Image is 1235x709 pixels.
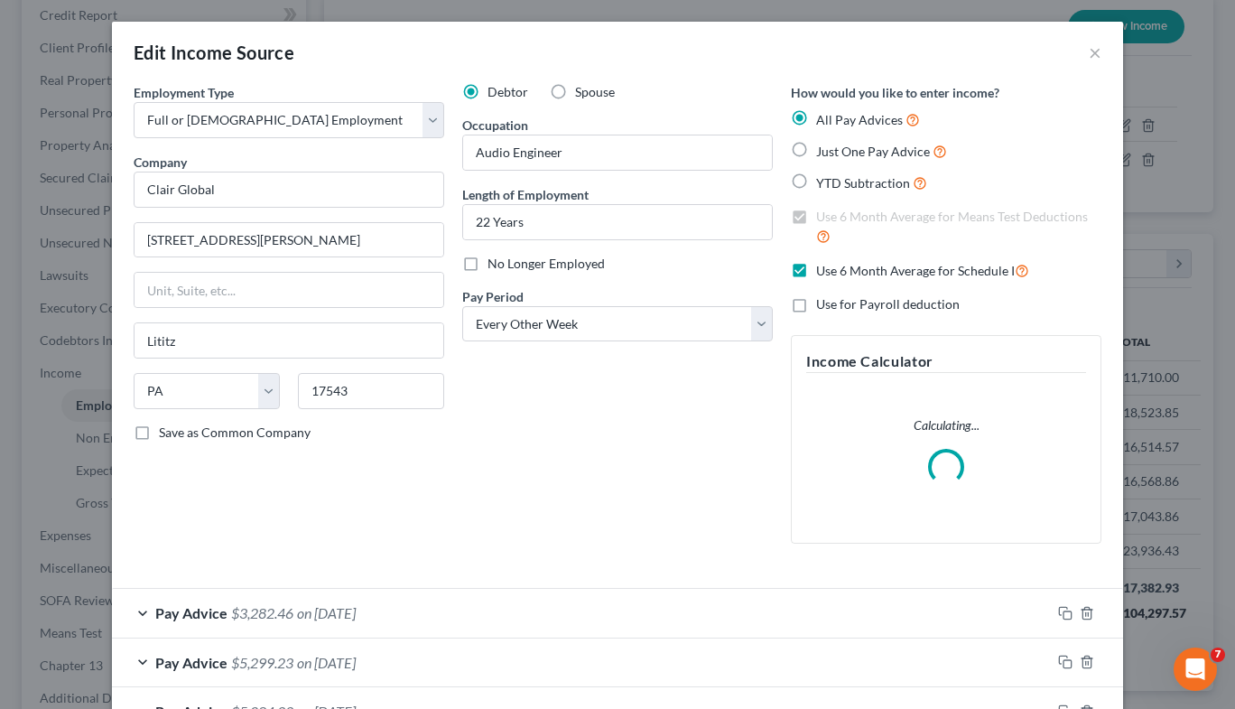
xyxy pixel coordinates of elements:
[816,112,903,127] span: All Pay Advices
[15,533,346,564] textarea: Message…
[57,571,71,585] button: Gif picker
[28,571,42,585] button: Emoji picker
[231,654,293,671] span: $5,299.23
[575,84,615,99] span: Spouse
[487,256,605,271] span: No Longer Employed
[806,416,1086,434] p: Calculating...
[816,296,960,312] span: Use for Payroll deduction
[115,571,129,585] button: Start recording
[1211,648,1225,662] span: 7
[283,7,317,42] button: Home
[463,135,772,170] input: --
[297,604,356,621] span: on [DATE]
[816,175,910,191] span: YTD Subtraction
[310,564,339,592] button: Send a message…
[1174,648,1217,691] iframe: Intercom live chat
[791,83,999,102] label: How would you like to enter income?
[155,604,227,621] span: Pay Advice
[155,654,227,671] span: Pay Advice
[463,205,772,239] input: ex: 2 years
[462,289,524,304] span: Pay Period
[1089,42,1101,63] button: ×
[134,172,444,208] input: Search company by name...
[14,142,296,331] div: 🚨ATTN: [GEOGRAPHIC_DATA] of [US_STATE]The court has added a new Credit Counseling Field that we n...
[88,9,205,23] h1: [PERSON_NAME]
[816,144,930,159] span: Just One Pay Advice
[297,654,356,671] span: on [DATE]
[134,85,234,100] span: Employment Type
[86,571,100,585] button: Upload attachment
[135,323,443,358] input: Enter city...
[231,604,293,621] span: $3,282.46
[12,7,46,42] button: go back
[462,185,589,204] label: Length of Employment
[29,154,257,186] b: 🚨ATTN: [GEOGRAPHIC_DATA] of [US_STATE]
[29,197,282,321] div: The court has added a new Credit Counseling Field that we need to update upon filing. Please remo...
[29,335,181,346] div: [PERSON_NAME] • 15m ago
[134,154,187,170] span: Company
[317,7,349,40] div: Close
[135,273,443,307] input: Unit, Suite, etc...
[816,263,1015,278] span: Use 6 Month Average for Schedule I
[134,40,294,65] div: Edit Income Source
[806,350,1086,373] h5: Income Calculator
[51,10,80,39] img: Profile image for Katie
[159,424,311,440] span: Save as Common Company
[816,209,1088,224] span: Use 6 Month Average for Means Test Deductions
[135,223,443,257] input: Enter address...
[14,142,347,371] div: Katie says…
[298,373,444,409] input: Enter zip...
[88,23,124,41] p: Active
[487,84,528,99] span: Debtor
[462,116,528,135] label: Occupation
